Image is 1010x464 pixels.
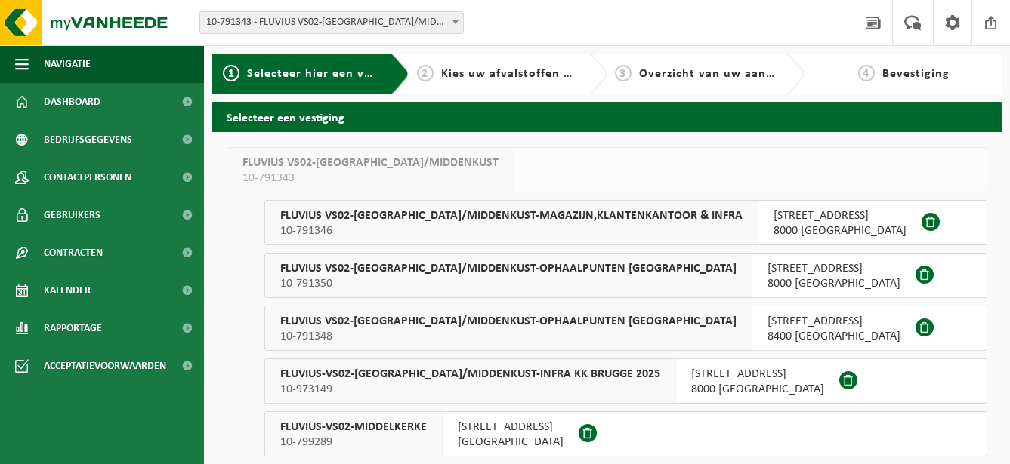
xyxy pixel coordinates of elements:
span: Gebruikers [44,196,100,234]
span: Navigatie [44,45,91,83]
span: 8000 [GEOGRAPHIC_DATA] [774,223,907,238]
span: 10-973149 [280,382,660,397]
span: 2 [417,65,434,81]
span: FLUVIUS-VS02-[GEOGRAPHIC_DATA]/MIDDENKUST-INFRA KK BRUGGE 2025 [280,367,660,382]
button: FLUVIUS VS02-[GEOGRAPHIC_DATA]/MIDDENKUST-OPHAALPUNTEN [GEOGRAPHIC_DATA] 10-791348 [STREET_ADDRES... [264,306,987,351]
span: FLUVIUS VS02-[GEOGRAPHIC_DATA]/MIDDENKUST-OPHAALPUNTEN [GEOGRAPHIC_DATA] [280,314,737,329]
span: Selecteer hier een vestiging [247,68,410,80]
span: 10-791343 - FLUVIUS VS02-BRUGGE/MIDDENKUST [199,11,464,34]
h2: Selecteer een vestiging [212,102,1002,131]
span: Kies uw afvalstoffen en recipiënten [441,68,649,80]
button: FLUVIUS VS02-[GEOGRAPHIC_DATA]/MIDDENKUST-OPHAALPUNTEN [GEOGRAPHIC_DATA] 10-791350 [STREET_ADDRES... [264,253,987,298]
span: Contracten [44,234,103,272]
button: FLUVIUS VS02-[GEOGRAPHIC_DATA]/MIDDENKUST-MAGAZIJN,KLANTENKANTOOR & INFRA 10-791346 [STREET_ADDRE... [264,200,987,245]
span: Acceptatievoorwaarden [44,347,166,385]
span: 4 [858,65,875,81]
span: [STREET_ADDRESS] [458,419,564,435]
span: [GEOGRAPHIC_DATA] [458,435,564,450]
span: 8400 [GEOGRAPHIC_DATA] [768,329,900,344]
span: Overzicht van uw aanvraag [639,68,798,80]
span: [STREET_ADDRESS] [768,314,900,329]
span: 1 [223,65,239,81]
span: Dashboard [44,83,100,121]
span: 10-799289 [280,435,427,450]
span: 10-791346 [280,223,743,238]
span: FLUVIUS VS02-[GEOGRAPHIC_DATA]/MIDDENKUST [242,155,499,171]
span: 10-791350 [280,276,737,291]
button: FLUVIUS-VS02-[GEOGRAPHIC_DATA]/MIDDENKUST-INFRA KK BRUGGE 2025 10-973149 [STREET_ADDRESS]8000 [GE... [264,358,987,404]
span: Bedrijfsgegevens [44,121,132,158]
span: Bevestiging [882,68,950,80]
span: 10-791343 [242,171,499,186]
span: 10-791343 - FLUVIUS VS02-BRUGGE/MIDDENKUST [200,12,463,33]
span: Kalender [44,272,91,309]
button: FLUVIUS-VS02-MIDDELKERKE 10-799289 [STREET_ADDRESS][GEOGRAPHIC_DATA] [264,411,987,456]
span: FLUVIUS VS02-[GEOGRAPHIC_DATA]/MIDDENKUST-OPHAALPUNTEN [GEOGRAPHIC_DATA] [280,261,737,276]
span: [STREET_ADDRESS] [691,367,824,382]
span: 8000 [GEOGRAPHIC_DATA] [691,382,824,397]
span: FLUVIUS-VS02-MIDDELKERKE [280,419,427,435]
span: [STREET_ADDRESS] [774,208,907,223]
span: Rapportage [44,309,102,347]
span: FLUVIUS VS02-[GEOGRAPHIC_DATA]/MIDDENKUST-MAGAZIJN,KLANTENKANTOOR & INFRA [280,208,743,223]
span: Contactpersonen [44,158,131,196]
span: 3 [615,65,632,81]
span: [STREET_ADDRESS] [768,261,900,276]
span: 10-791348 [280,329,737,344]
span: 8000 [GEOGRAPHIC_DATA] [768,276,900,291]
